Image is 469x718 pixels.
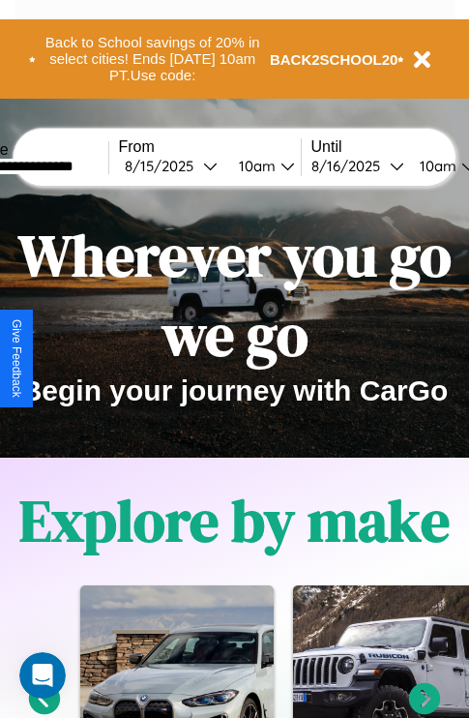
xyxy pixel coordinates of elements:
[19,481,450,560] h1: Explore by make
[19,652,66,699] iframe: Intercom live chat
[311,157,390,175] div: 8 / 16 / 2025
[229,157,280,175] div: 10am
[125,157,203,175] div: 8 / 15 / 2025
[119,156,223,176] button: 8/15/2025
[270,51,398,68] b: BACK2SCHOOL20
[223,156,301,176] button: 10am
[119,138,301,156] label: From
[10,319,23,398] div: Give Feedback
[36,29,270,89] button: Back to School savings of 20% in select cities! Ends [DATE] 10am PT.Use code:
[410,157,461,175] div: 10am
